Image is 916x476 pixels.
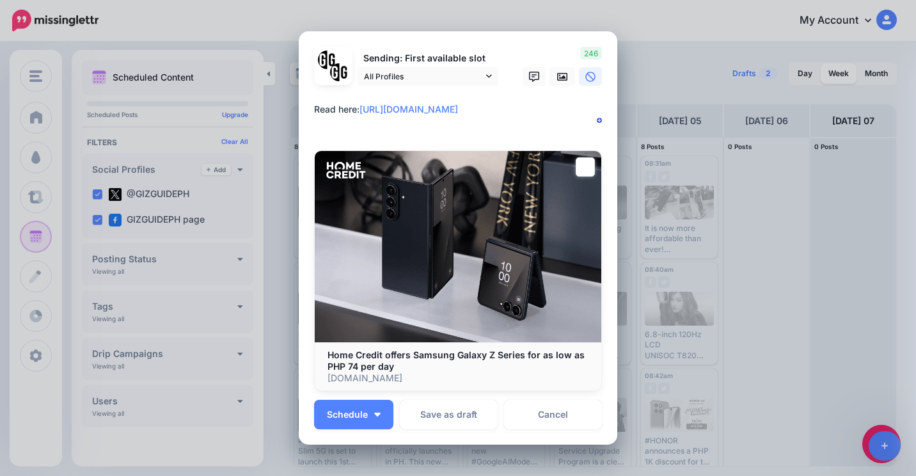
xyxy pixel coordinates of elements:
button: Schedule [314,400,393,429]
a: Cancel [504,400,602,429]
span: 246 [580,47,602,59]
span: All Profiles [364,70,483,83]
button: Save as draft [400,400,498,429]
span: Schedule [327,410,368,419]
b: Home Credit offers Samsung Galaxy Z Series for as low as PHP 74 per day [328,349,585,372]
a: All Profiles [358,67,498,86]
div: Read here: [314,102,608,117]
img: 353459792_649996473822713_4483302954317148903_n-bsa138318.png [318,51,336,69]
img: JT5sWCfR-79925.png [330,63,349,82]
img: Home Credit offers Samsung Galaxy Z Series for as low as PHP 74 per day [315,151,601,342]
p: [DOMAIN_NAME] [328,372,588,384]
p: Sending: First available slot [358,51,498,66]
textarea: To enrich screen reader interactions, please activate Accessibility in Grammarly extension settings [314,102,608,132]
img: arrow-down-white.png [374,413,381,416]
